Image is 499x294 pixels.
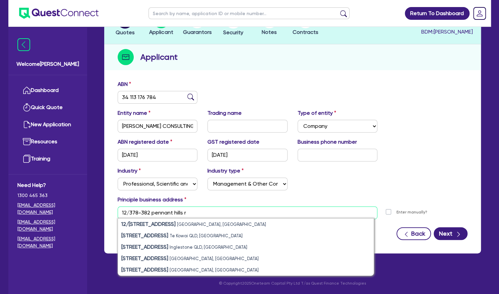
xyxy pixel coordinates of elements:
[298,138,357,146] label: Business phone number
[207,138,259,146] label: GST registered date
[17,38,30,51] img: icon-menu-close
[23,103,31,111] img: quick-quote
[118,80,131,88] label: ABN
[293,29,318,35] span: Contracts
[149,29,173,35] span: Applicant
[17,218,78,233] a: [EMAIL_ADDRESS][DOMAIN_NAME]
[376,28,473,36] span: BDM: [PERSON_NAME]
[19,8,99,19] img: quest-connect-logo-blue
[207,167,244,175] label: Industry type
[17,99,78,116] a: Quick Quote
[121,221,176,227] strong: 12/[STREET_ADDRESS]
[183,29,211,35] span: Guarantors
[17,235,78,249] a: [EMAIL_ADDRESS][DOMAIN_NAME]
[118,49,134,65] img: step-icon
[17,82,78,99] a: Dashboard
[121,255,168,261] strong: [STREET_ADDRESS]
[405,7,470,20] a: Return To Dashboard
[17,192,78,199] span: 1300 465 363
[17,133,78,150] a: Resources
[434,227,467,240] button: Next
[100,280,486,286] p: © Copyright 2025 Oneteam Capital Pty Ltd T/as Quest Finance Technologies
[118,167,141,175] label: Industry
[17,202,78,216] a: [EMAIL_ADDRESS][DOMAIN_NAME]
[17,181,78,189] span: Need Help?
[118,196,186,204] label: Principle business address
[23,120,31,129] img: new-application
[121,244,168,250] strong: [STREET_ADDRESS]
[170,267,259,273] small: [GEOGRAPHIC_DATA], [GEOGRAPHIC_DATA]
[118,138,172,146] label: ABN registered date
[223,29,243,36] span: Security
[118,149,198,161] input: DD / MM / YYYY
[118,109,150,117] label: Entity name
[298,109,336,117] label: Type of entity
[396,209,427,215] label: Enter manually?
[170,256,259,261] small: [GEOGRAPHIC_DATA], [GEOGRAPHIC_DATA]
[170,233,243,238] small: Te Kowai QLD, [GEOGRAPHIC_DATA]
[16,60,79,68] span: Welcome [PERSON_NAME]
[262,29,277,35] span: Notes
[121,266,168,273] strong: [STREET_ADDRESS]
[121,232,168,239] strong: [STREET_ADDRESS]
[187,94,194,100] img: abn-lookup icon
[148,7,350,19] input: Search by name, application ID or mobile number...
[116,29,135,36] span: Quotes
[17,150,78,167] a: Training
[140,51,178,63] h2: Applicant
[23,155,31,163] img: training
[207,109,242,117] label: Trading name
[17,116,78,133] a: New Application
[396,227,431,240] button: Back
[207,149,288,161] input: DD / MM / YYYY
[23,138,31,146] img: resources
[170,245,247,250] small: Inglestone QLD, [GEOGRAPHIC_DATA]
[471,5,488,22] a: Dropdown toggle
[177,222,266,227] small: [GEOGRAPHIC_DATA], [GEOGRAPHIC_DATA]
